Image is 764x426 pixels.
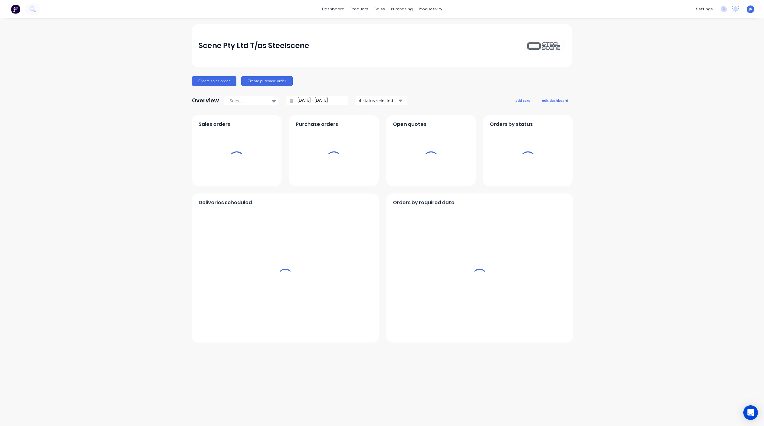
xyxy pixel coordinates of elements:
button: 4 status selected [355,96,407,105]
button: Create purchase order [241,76,293,86]
a: dashboard [319,5,348,14]
span: Purchase orders [296,121,338,128]
span: Orders by status [490,121,533,128]
span: Orders by required date [393,199,455,206]
div: Scene Pty Ltd T/as Steelscene [199,40,309,52]
div: purchasing [388,5,416,14]
div: products [348,5,371,14]
img: Factory [11,5,20,14]
div: Overview [192,94,219,107]
span: Sales orders [199,121,230,128]
span: JR [749,6,752,12]
div: sales [371,5,388,14]
span: Open quotes [393,121,426,128]
button: add card [511,96,534,104]
img: Scene Pty Ltd T/as Steelscene [523,40,565,51]
button: Create sales order [192,76,236,86]
button: edit dashboard [538,96,572,104]
div: 4 status selected [359,97,397,104]
span: Deliveries scheduled [199,199,252,206]
div: Open Intercom Messenger [743,405,758,420]
div: productivity [416,5,445,14]
div: settings [693,5,716,14]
